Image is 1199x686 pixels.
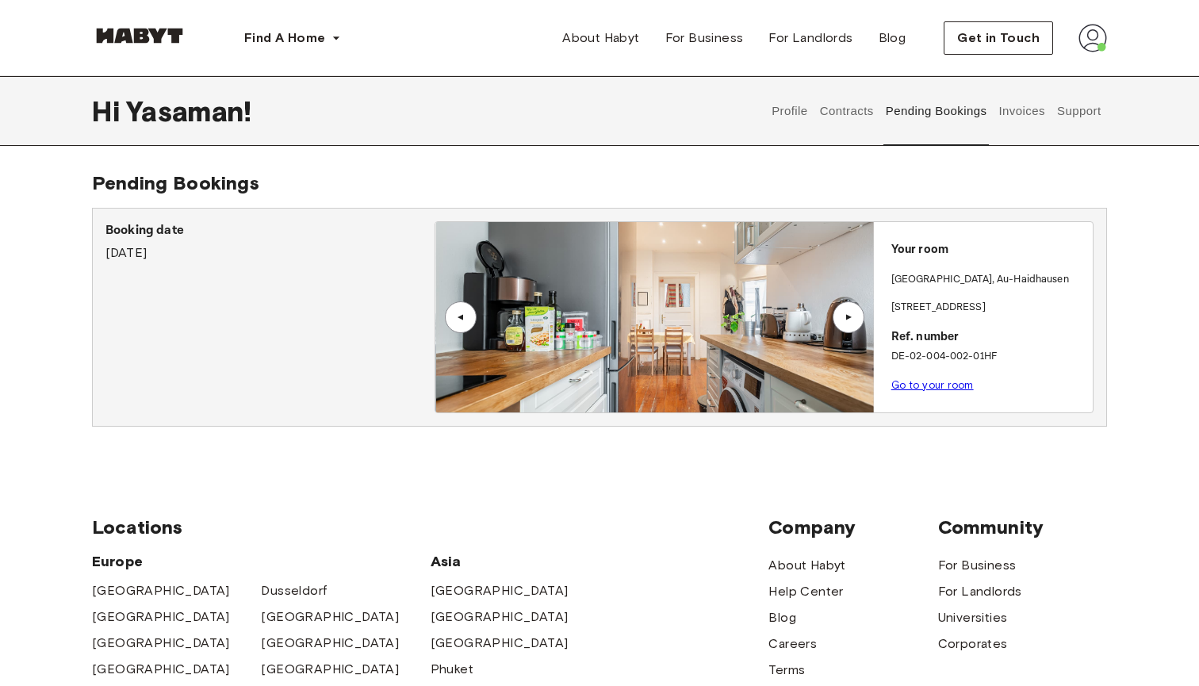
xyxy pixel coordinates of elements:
[938,608,1008,627] a: Universities
[431,634,569,653] a: [GEOGRAPHIC_DATA]
[92,660,230,679] a: [GEOGRAPHIC_DATA]
[768,29,852,48] span: For Landlords
[261,660,399,679] a: [GEOGRAPHIC_DATA]
[938,515,1107,539] span: Community
[1078,24,1107,52] img: avatar
[453,312,469,322] div: ▲
[431,581,569,600] a: [GEOGRAPHIC_DATA]
[818,76,875,146] button: Contracts
[92,581,230,600] a: [GEOGRAPHIC_DATA]
[261,581,327,600] a: Dusseldorf
[891,328,1086,347] p: Ref. number
[105,221,435,263] div: [DATE]
[232,22,354,54] button: Find A Home
[770,76,810,146] button: Profile
[938,634,1008,653] a: Corporates
[653,22,757,54] a: For Business
[891,241,1086,259] p: Your room
[768,634,817,653] a: Careers
[766,76,1107,146] div: user profile tabs
[841,312,856,322] div: ▲
[891,349,1086,365] p: DE-02-004-002-01HF
[957,29,1040,48] span: Get in Touch
[891,300,1086,316] p: [STREET_ADDRESS]
[261,634,399,653] a: [GEOGRAPHIC_DATA]
[944,21,1053,55] button: Get in Touch
[866,22,919,54] a: Blog
[756,22,865,54] a: For Landlords
[768,608,796,627] a: Blog
[92,552,431,571] span: Europe
[1055,76,1103,146] button: Support
[938,556,1017,575] a: For Business
[244,29,325,48] span: Find A Home
[126,94,251,128] span: Yasaman !
[891,272,1069,288] p: [GEOGRAPHIC_DATA] , Au-Haidhausen
[891,379,974,391] a: Go to your room
[768,582,843,601] a: Help Center
[92,171,259,194] span: Pending Bookings
[92,28,187,44] img: Habyt
[431,660,473,679] a: Phuket
[997,76,1047,146] button: Invoices
[431,607,569,627] a: [GEOGRAPHIC_DATA]
[261,607,399,627] a: [GEOGRAPHIC_DATA]
[92,634,230,653] a: [GEOGRAPHIC_DATA]
[665,29,744,48] span: For Business
[879,29,906,48] span: Blog
[92,515,768,539] span: Locations
[768,661,805,680] a: Terms
[435,222,873,412] img: Image of the room
[431,552,599,571] span: Asia
[105,221,435,240] p: Booking date
[562,29,639,48] span: About Habyt
[883,76,989,146] button: Pending Bookings
[768,515,937,539] span: Company
[92,94,126,128] span: Hi
[768,556,845,575] a: About Habyt
[550,22,652,54] a: About Habyt
[938,582,1022,601] a: For Landlords
[92,607,230,627] a: [GEOGRAPHIC_DATA]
